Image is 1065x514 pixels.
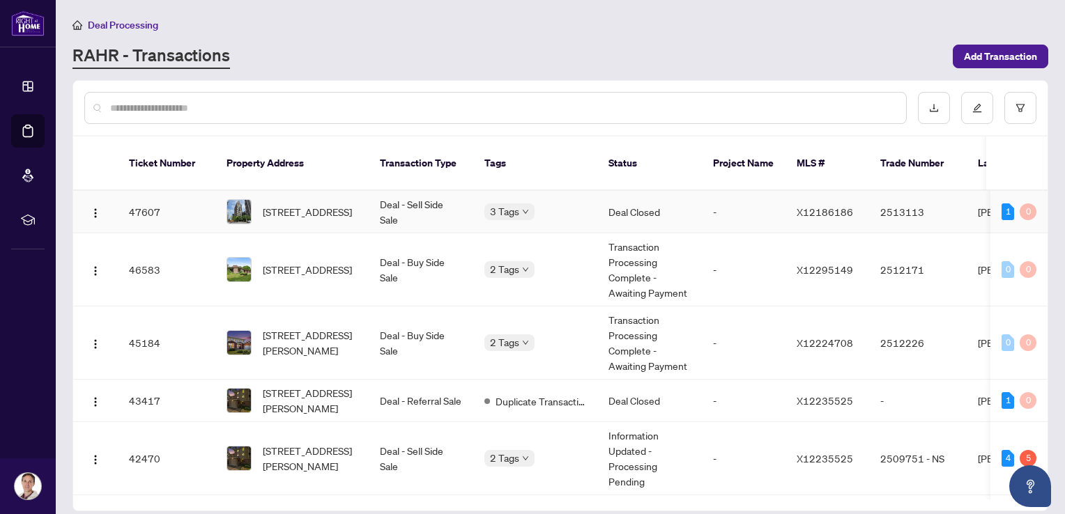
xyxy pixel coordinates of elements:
[522,208,529,215] span: down
[90,338,101,350] img: Logo
[227,258,251,281] img: thumbnail-img
[869,422,967,495] td: 2509751 - NS
[702,233,786,306] td: -
[227,446,251,470] img: thumbnail-img
[1002,334,1014,351] div: 0
[1002,450,1014,467] div: 4
[72,20,82,30] span: home
[84,389,107,412] button: Logo
[961,92,993,124] button: edit
[15,473,41,499] img: Profile Icon
[869,233,967,306] td: 2512171
[84,332,107,354] button: Logo
[869,137,967,191] th: Trade Number
[263,262,352,277] span: [STREET_ADDRESS]
[964,45,1037,68] span: Add Transaction
[72,44,230,69] a: RAHR - Transactions
[84,447,107,469] button: Logo
[1020,334,1036,351] div: 0
[522,266,529,273] span: down
[369,422,473,495] td: Deal - Sell Side Sale
[84,201,107,223] button: Logo
[797,205,853,218] span: X12186186
[215,137,369,191] th: Property Address
[369,137,473,191] th: Transaction Type
[118,191,215,233] td: 47607
[1020,450,1036,467] div: 5
[797,394,853,407] span: X12235525
[90,265,101,277] img: Logo
[490,261,519,277] span: 2 Tags
[1020,261,1036,278] div: 0
[929,103,939,113] span: download
[88,19,158,31] span: Deal Processing
[490,334,519,350] span: 2 Tags
[227,200,251,224] img: thumbnail-img
[227,331,251,355] img: thumbnail-img
[702,191,786,233] td: -
[702,380,786,422] td: -
[797,336,853,349] span: X12224708
[1016,103,1025,113] span: filter
[369,306,473,380] td: Deal - Buy Side Sale
[597,422,702,495] td: Information Updated - Processing Pending
[869,380,967,422] td: -
[90,454,101,465] img: Logo
[1020,203,1036,220] div: 0
[1009,465,1051,507] button: Open asap
[90,208,101,219] img: Logo
[496,394,586,409] span: Duplicate Transaction
[118,233,215,306] td: 46583
[972,103,982,113] span: edit
[1020,392,1036,409] div: 0
[11,10,45,36] img: logo
[918,92,950,124] button: download
[118,380,215,422] td: 43417
[227,389,251,412] img: thumbnail-img
[90,396,101,407] img: Logo
[597,306,702,380] td: Transaction Processing Complete - Awaiting Payment
[786,137,869,191] th: MLS #
[490,203,519,219] span: 3 Tags
[1002,261,1014,278] div: 0
[263,327,358,358] span: [STREET_ADDRESS][PERSON_NAME]
[84,258,107,281] button: Logo
[597,233,702,306] td: Transaction Processing Complete - Awaiting Payment
[118,422,215,495] td: 42470
[797,263,853,276] span: X12295149
[522,455,529,462] span: down
[597,380,702,422] td: Deal Closed
[869,191,967,233] td: 2513113
[1002,392,1014,409] div: 1
[118,306,215,380] td: 45184
[597,137,702,191] th: Status
[118,137,215,191] th: Ticket Number
[1004,92,1036,124] button: filter
[369,191,473,233] td: Deal - Sell Side Sale
[263,204,352,219] span: [STREET_ADDRESS]
[473,137,597,191] th: Tags
[702,422,786,495] td: -
[702,137,786,191] th: Project Name
[369,380,473,422] td: Deal - Referral Sale
[490,450,519,466] span: 2 Tags
[869,306,967,380] td: 2512226
[263,385,358,416] span: [STREET_ADDRESS][PERSON_NAME]
[369,233,473,306] td: Deal - Buy Side Sale
[953,45,1048,68] button: Add Transaction
[522,339,529,346] span: down
[263,443,358,474] span: [STREET_ADDRESS][PERSON_NAME]
[1002,203,1014,220] div: 1
[797,452,853,465] span: X12235525
[702,306,786,380] td: -
[597,191,702,233] td: Deal Closed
